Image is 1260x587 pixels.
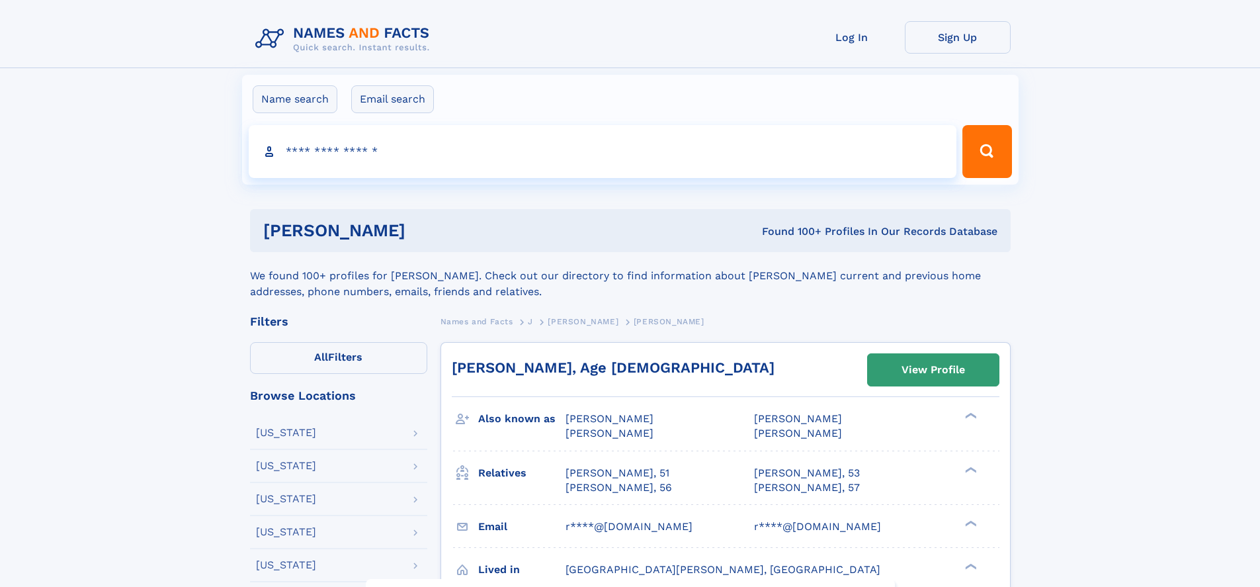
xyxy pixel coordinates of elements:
div: Browse Locations [250,390,427,402]
span: [PERSON_NAME] [754,412,842,425]
input: search input [249,125,957,178]
div: ❯ [962,412,978,420]
div: [US_STATE] [256,527,316,537]
a: [PERSON_NAME], 53 [754,466,860,480]
div: [US_STATE] [256,461,316,471]
h1: [PERSON_NAME] [263,222,584,239]
h3: Also known as [478,408,566,430]
a: Log In [799,21,905,54]
a: [PERSON_NAME], Age [DEMOGRAPHIC_DATA] [452,359,775,376]
label: Name search [253,85,337,113]
div: ❯ [962,562,978,570]
div: [US_STATE] [256,494,316,504]
a: Names and Facts [441,313,513,330]
span: [PERSON_NAME] [634,317,704,326]
span: [PERSON_NAME] [548,317,618,326]
h3: Relatives [478,462,566,484]
div: [US_STATE] [256,428,316,438]
div: View Profile [902,355,965,385]
a: [PERSON_NAME], 51 [566,466,669,480]
div: ❯ [962,519,978,527]
a: [PERSON_NAME] [548,313,618,330]
h3: Email [478,516,566,538]
div: ❯ [962,465,978,474]
a: View Profile [868,354,999,386]
a: Sign Up [905,21,1011,54]
span: [PERSON_NAME] [566,427,653,439]
span: [GEOGRAPHIC_DATA][PERSON_NAME], [GEOGRAPHIC_DATA] [566,563,880,576]
h3: Lived in [478,559,566,581]
button: Search Button [962,125,1011,178]
div: We found 100+ profiles for [PERSON_NAME]. Check out our directory to find information about [PERS... [250,252,1011,300]
span: [PERSON_NAME] [566,412,653,425]
div: Found 100+ Profiles In Our Records Database [583,224,997,239]
div: [US_STATE] [256,560,316,570]
label: Filters [250,342,427,374]
a: J [528,313,533,330]
a: [PERSON_NAME], 56 [566,480,672,495]
label: Email search [351,85,434,113]
span: All [314,351,328,363]
a: [PERSON_NAME], 57 [754,480,860,495]
span: J [528,317,533,326]
span: [PERSON_NAME] [754,427,842,439]
img: Logo Names and Facts [250,21,441,57]
div: Filters [250,316,427,328]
